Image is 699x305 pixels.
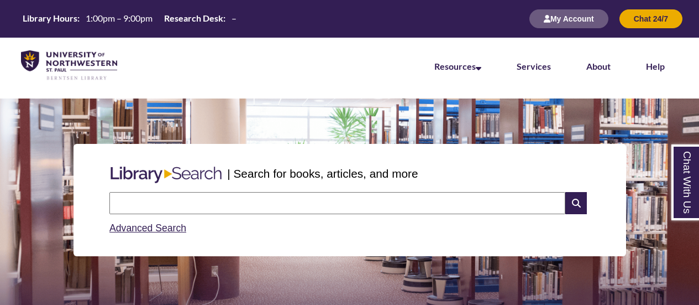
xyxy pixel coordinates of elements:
[529,14,608,23] a: My Account
[18,12,81,24] th: Library Hours:
[517,61,551,71] a: Services
[565,192,586,214] i: Search
[232,13,236,23] span: –
[586,61,611,71] a: About
[105,162,227,188] img: Libary Search
[18,12,241,24] table: Hours Today
[619,14,682,23] a: Chat 24/7
[21,50,117,81] img: UNWSP Library Logo
[434,61,481,71] a: Resources
[109,223,186,234] a: Advanced Search
[619,9,682,28] button: Chat 24/7
[86,13,153,23] span: 1:00pm – 9:00pm
[18,12,241,25] a: Hours Today
[646,61,665,71] a: Help
[160,12,227,24] th: Research Desk:
[227,165,418,182] p: | Search for books, articles, and more
[529,9,608,28] button: My Account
